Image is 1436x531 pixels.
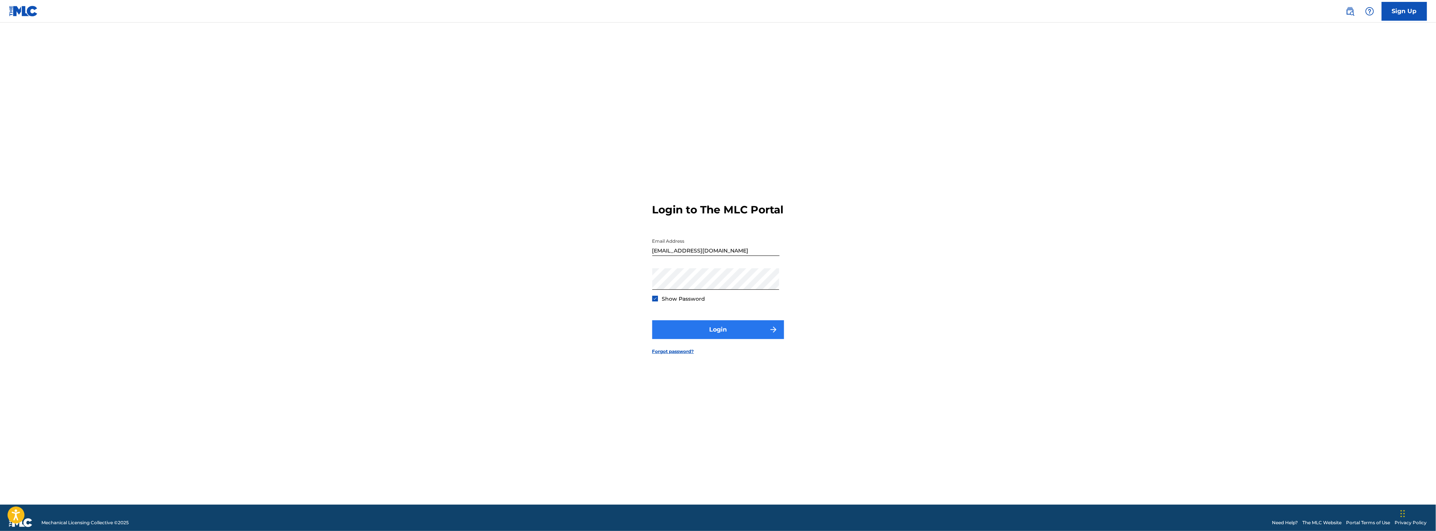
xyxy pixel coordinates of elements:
[1398,495,1436,531] iframe: Chat Widget
[1401,502,1405,525] div: Drag
[653,297,657,301] img: checkbox
[9,518,32,527] img: logo
[1362,4,1377,19] div: Help
[9,6,38,17] img: MLC Logo
[662,295,705,302] span: Show Password
[1346,519,1390,526] a: Portal Terms of Use
[1346,7,1355,16] img: search
[769,325,778,334] img: f7272a7cc735f4ea7f67.svg
[1343,4,1358,19] a: Public Search
[41,519,129,526] span: Mechanical Licensing Collective © 2025
[1382,2,1427,21] a: Sign Up
[1365,7,1374,16] img: help
[652,320,784,339] button: Login
[1303,519,1342,526] a: The MLC Website
[1272,519,1298,526] a: Need Help?
[652,348,694,355] a: Forgot password?
[1395,519,1427,526] a: Privacy Policy
[652,203,784,216] h3: Login to The MLC Portal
